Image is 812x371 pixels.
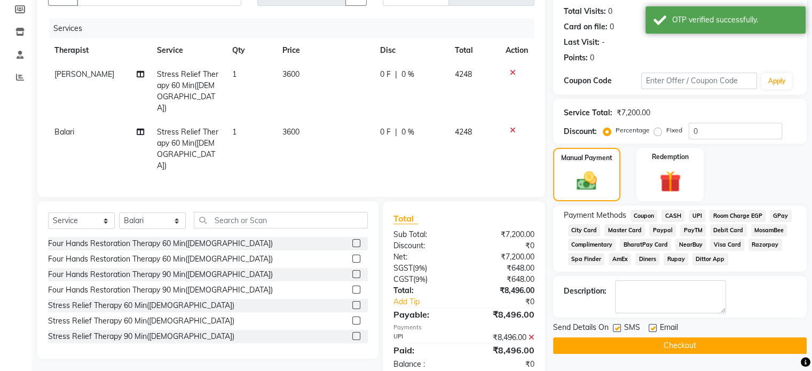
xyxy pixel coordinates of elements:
[464,285,542,296] div: ₹8,496.00
[54,69,114,79] span: [PERSON_NAME]
[151,38,226,62] th: Service
[232,69,236,79] span: 1
[48,315,234,327] div: Stress Relief Therapy 60 Min([DEMOGRAPHIC_DATA])
[624,322,640,335] span: SMS
[689,210,705,222] span: UPI
[455,127,472,137] span: 4248
[620,239,671,251] span: BharatPay Card
[602,37,605,48] div: -
[282,127,299,137] span: 3600
[564,6,606,17] div: Total Visits:
[464,229,542,240] div: ₹7,200.00
[48,38,151,62] th: Therapist
[393,263,413,273] span: SGST
[464,359,542,370] div: ₹0
[276,38,374,62] th: Price
[464,344,542,357] div: ₹8,496.00
[464,308,542,321] div: ₹8,496.00
[748,239,782,251] span: Razorpay
[564,210,626,221] span: Payment Methods
[455,69,472,79] span: 4248
[464,274,542,285] div: ₹648.00
[157,127,218,170] span: Stress Relief Therapy 60 Min([DEMOGRAPHIC_DATA])
[415,275,425,283] span: 9%
[385,240,464,251] div: Discount:
[664,253,688,265] span: Rupay
[380,127,391,138] span: 0 F
[48,269,273,280] div: Four Hands Restoration Therapy 90 Min([DEMOGRAPHIC_DATA])
[609,253,631,265] span: AmEx
[653,168,688,195] img: _gift.svg
[448,38,499,62] th: Total
[590,52,594,64] div: 0
[553,322,609,335] span: Send Details On
[564,107,612,119] div: Service Total:
[660,322,678,335] span: Email
[608,6,612,17] div: 0
[710,239,744,251] span: Visa Card
[380,69,391,80] span: 0 F
[564,75,641,86] div: Coupon Code
[401,127,414,138] span: 0 %
[661,210,684,222] span: CASH
[568,253,605,265] span: Spa Finder
[464,240,542,251] div: ₹0
[415,264,425,272] span: 9%
[652,152,689,162] label: Redemption
[477,296,542,307] div: ₹0
[641,73,758,89] input: Enter Offer / Coupon Code
[464,332,542,343] div: ₹8,496.00
[393,274,413,284] span: CGST
[564,21,608,33] div: Card on file:
[48,331,234,342] div: Stress Relief Therapy 90 Min([DEMOGRAPHIC_DATA])
[48,300,234,311] div: Stress Relief Therapy 60 Min([DEMOGRAPHIC_DATA])
[385,359,464,370] div: Balance :
[401,69,414,80] span: 0 %
[564,286,606,297] div: Description:
[48,238,273,249] div: Four Hands Restoration Therapy 60 Min([DEMOGRAPHIC_DATA])
[710,224,747,236] span: Debit Card
[499,38,534,62] th: Action
[709,210,766,222] span: Room Charge EGP
[385,344,464,357] div: Paid:
[374,38,448,62] th: Disc
[48,285,273,296] div: Four Hands Restoration Therapy 90 Min([DEMOGRAPHIC_DATA])
[393,213,418,224] span: Total
[464,251,542,263] div: ₹7,200.00
[675,239,706,251] span: NearBuy
[568,224,601,236] span: City Card
[553,337,807,354] button: Checkout
[564,126,597,137] div: Discount:
[385,296,477,307] a: Add Tip
[385,308,464,321] div: Payable:
[194,212,368,228] input: Search or Scan
[464,263,542,274] div: ₹648.00
[564,37,600,48] div: Last Visit:
[393,323,534,332] div: Payments
[610,21,614,33] div: 0
[232,127,236,137] span: 1
[692,253,728,265] span: Dittor App
[385,285,464,296] div: Total:
[385,274,464,285] div: ( )
[751,224,787,236] span: MosamBee
[157,69,218,113] span: Stress Relief Therapy 60 Min([DEMOGRAPHIC_DATA])
[282,69,299,79] span: 3600
[561,153,612,163] label: Manual Payment
[564,52,588,64] div: Points:
[617,107,650,119] div: ₹7,200.00
[649,224,676,236] span: Paypal
[570,169,603,193] img: _cash.svg
[672,14,798,26] div: OTP verified successfully.
[385,229,464,240] div: Sub Total:
[395,127,397,138] span: |
[385,251,464,263] div: Net:
[604,224,645,236] span: Master Card
[770,210,792,222] span: GPay
[680,224,706,236] span: PayTM
[761,73,792,89] button: Apply
[48,254,273,265] div: Four Hands Restoration Therapy 60 Min([DEMOGRAPHIC_DATA])
[630,210,658,222] span: Coupon
[54,127,74,137] span: Balari
[616,125,650,135] label: Percentage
